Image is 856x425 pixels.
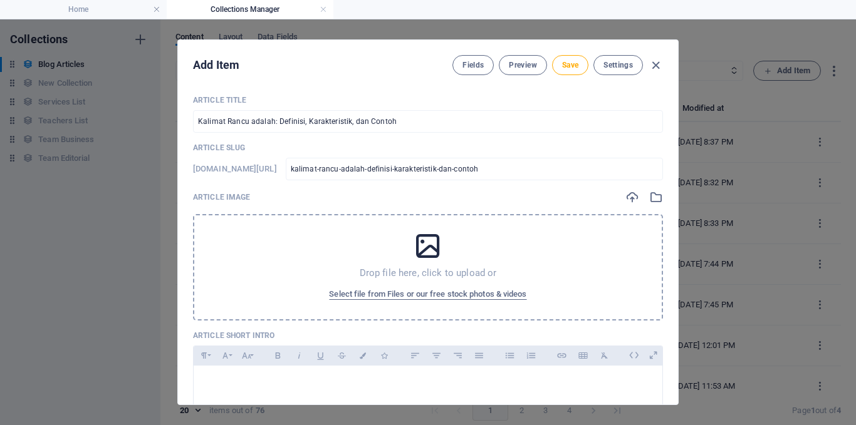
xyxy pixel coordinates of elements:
[509,60,536,70] span: Preview
[447,347,467,364] button: Align Right
[326,284,530,304] button: Select file from Files or our free stock photos & videos
[353,347,373,364] button: Colors
[310,347,330,364] button: Underline (Ctrl+U)
[193,161,277,177] h6: Slug is the URL under which this item can be found, so it must be unique.
[499,347,519,364] button: Unordered List
[649,190,663,204] i: Select from file manager or stock photos
[193,58,239,73] h2: Add Item
[426,347,446,364] button: Align Center
[624,346,644,365] i: Edit HTML
[573,347,593,364] button: Insert Table
[167,3,333,16] h4: Collections Manager
[329,287,526,302] span: Select file from Files or our free stock photos & videos
[331,347,352,364] button: Strikethrough
[499,55,546,75] button: Preview
[405,347,425,364] button: Align Left
[469,347,489,364] button: Align Justify
[193,330,663,341] p: Article Short Intro
[374,347,394,364] button: Icons
[236,347,256,364] button: Font Size
[644,346,663,365] i: Open as overlay
[194,347,214,364] button: Paragraph Format
[562,60,578,70] span: Save
[289,347,309,364] button: Italic (Ctrl+I)
[193,143,663,153] p: Article Slug
[594,347,614,364] button: Clear Formatting
[452,55,494,75] button: Fields
[603,60,633,70] span: Settings
[552,55,588,75] button: Save
[193,192,250,202] p: Article Image
[193,95,663,105] p: Article Title
[360,267,497,279] p: Drop file here, click to upload or
[593,55,643,75] button: Settings
[268,347,288,364] button: Bold (Ctrl+B)
[215,347,235,364] button: Font Family
[521,347,541,364] button: Ordered List
[551,347,572,364] button: Insert Link
[462,60,484,70] span: Fields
